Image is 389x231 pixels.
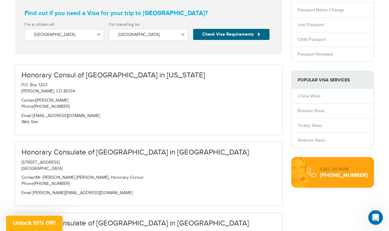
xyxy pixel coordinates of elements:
[21,98,36,103] span: Contact
[118,32,179,38] span: [GEOGRAPHIC_DATA]
[109,22,188,28] label: I’m traveling to:
[21,219,276,227] h3: Honorary Consulate of [GEOGRAPHIC_DATA] in [GEOGRAPHIC_DATA]
[13,220,56,226] span: Unlock 10% Off!
[109,29,188,41] button: [GEOGRAPHIC_DATA]
[21,98,276,110] p: [PERSON_NAME] [PHONE_NUMBER]
[320,166,368,172] div: CALL US NOW
[21,148,276,156] h3: Honorary Consulate of [GEOGRAPHIC_DATA] in [GEOGRAPHIC_DATA]
[21,190,31,195] span: Email
[21,175,36,180] span: Contact
[21,160,276,172] p: [STREET_ADDRESS] [GEOGRAPHIC_DATA]
[292,71,374,89] strong: Popular Visa Services
[193,29,269,40] button: Check Visa Requirements
[298,138,325,143] a: Vietnam Visas
[298,52,333,57] a: Passport Renewal
[298,22,324,27] a: Lost Passport
[6,216,63,231] div: Unlock 10% Off!
[21,82,276,95] p: P.O. Box 1203 [PERSON_NAME], CO 80134
[32,190,132,195] a: [PERSON_NAME][EMAIL_ADDRESS][DOMAIN_NAME]
[25,22,104,28] label: I’m a citizen of:
[21,175,276,187] p: Mr. [PERSON_NAME] [PERSON_NAME], Honorary Consul [PHONE_NUMBER]
[21,181,34,186] span: Phone
[320,172,368,178] div: [PHONE_NUMBER]
[21,119,38,124] a: Web Site
[21,113,31,118] span: Email
[25,10,273,17] strong: Find out if you need a Visa for your trip to [GEOGRAPHIC_DATA]?
[32,113,100,118] a: [EMAIL_ADDRESS][DOMAIN_NAME]
[298,108,325,113] a: Russian Visas
[298,123,322,128] a: Turkey Visas
[25,29,104,41] button: [GEOGRAPHIC_DATA]
[298,37,326,42] a: Child Passport
[298,93,321,99] a: China Visas
[21,104,34,109] span: Phone
[21,71,276,79] h3: Honorary Consul of [GEOGRAPHIC_DATA] in [US_STATE]
[368,210,383,225] iframe: Intercom live chat
[34,32,94,38] span: [GEOGRAPHIC_DATA]
[298,7,344,13] a: Passport Name Change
